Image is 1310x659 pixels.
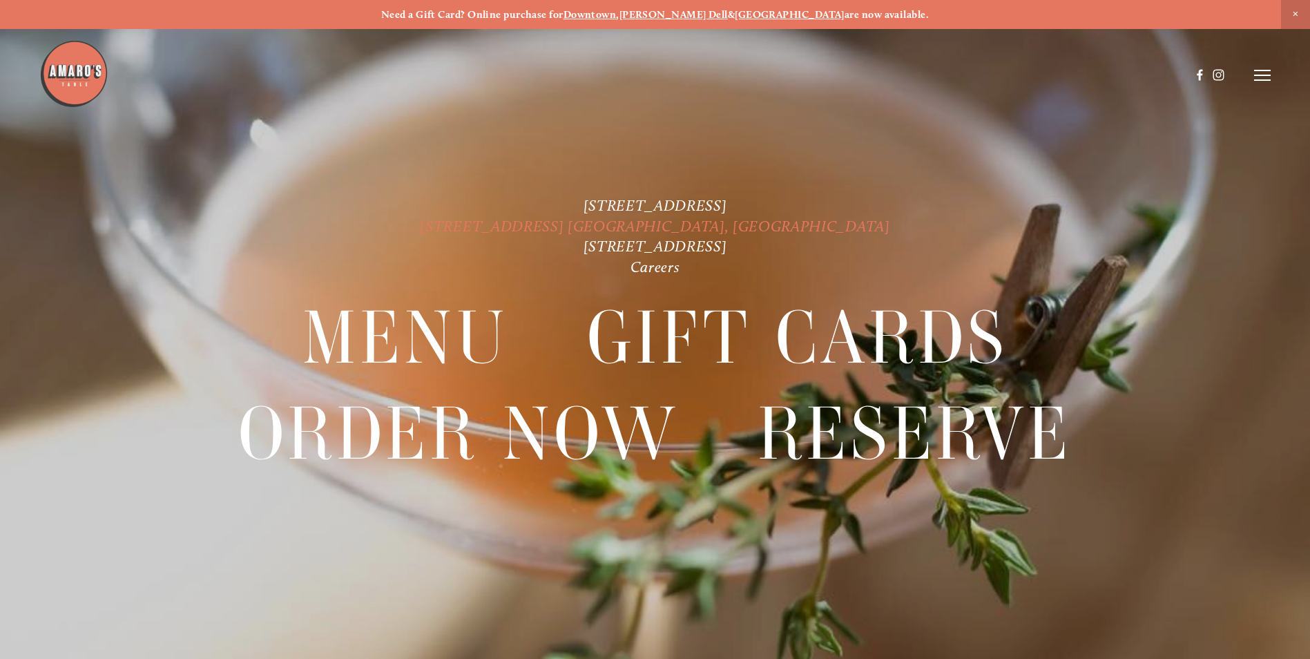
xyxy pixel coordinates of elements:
a: [STREET_ADDRESS] [GEOGRAPHIC_DATA], [GEOGRAPHIC_DATA] [420,217,889,236]
strong: & [728,8,735,21]
a: [STREET_ADDRESS] [584,237,727,256]
strong: Need a Gift Card? Online purchase for [381,8,564,21]
a: Gift Cards [587,291,1008,385]
a: Careers [630,258,680,276]
a: Order Now [238,387,679,481]
strong: are now available. [845,8,929,21]
a: [PERSON_NAME] Dell [619,8,728,21]
span: Reserve [758,387,1072,481]
a: [GEOGRAPHIC_DATA] [735,8,845,21]
a: Reserve [758,387,1072,481]
strong: , [616,8,619,21]
a: [STREET_ADDRESS] [584,196,727,215]
a: Menu [302,291,508,385]
span: Order Now [238,387,679,481]
a: Downtown [564,8,617,21]
img: Amaro's Table [39,39,108,108]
